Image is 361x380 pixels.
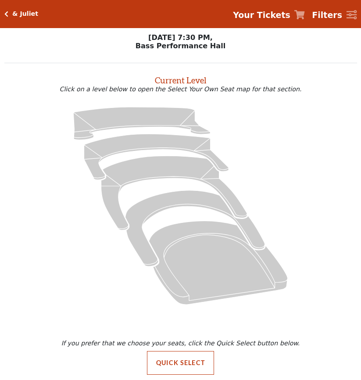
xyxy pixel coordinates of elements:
[73,107,210,140] path: Upper Gallery - Seats Available: 163
[4,11,8,17] a: Click here to go back to filters
[312,10,342,20] strong: Filters
[149,221,288,305] path: Orchestra / Parterre Circle - Seats Available: 44
[6,340,355,347] p: If you prefer that we choose your seats, click the Quick Select button below.
[4,86,357,93] p: Click on a level below to open the Select Your Own Seat map for that section.
[233,9,305,22] a: Your Tickets
[12,10,38,18] h5: & Juliet
[84,134,229,180] path: Lower Gallery - Seats Available: 123
[312,9,357,22] a: Filters
[233,10,290,20] strong: Your Tickets
[4,72,357,86] h2: Current Level
[147,351,214,375] button: Quick Select
[4,33,357,50] p: [DATE] 7:30 PM, Bass Performance Hall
